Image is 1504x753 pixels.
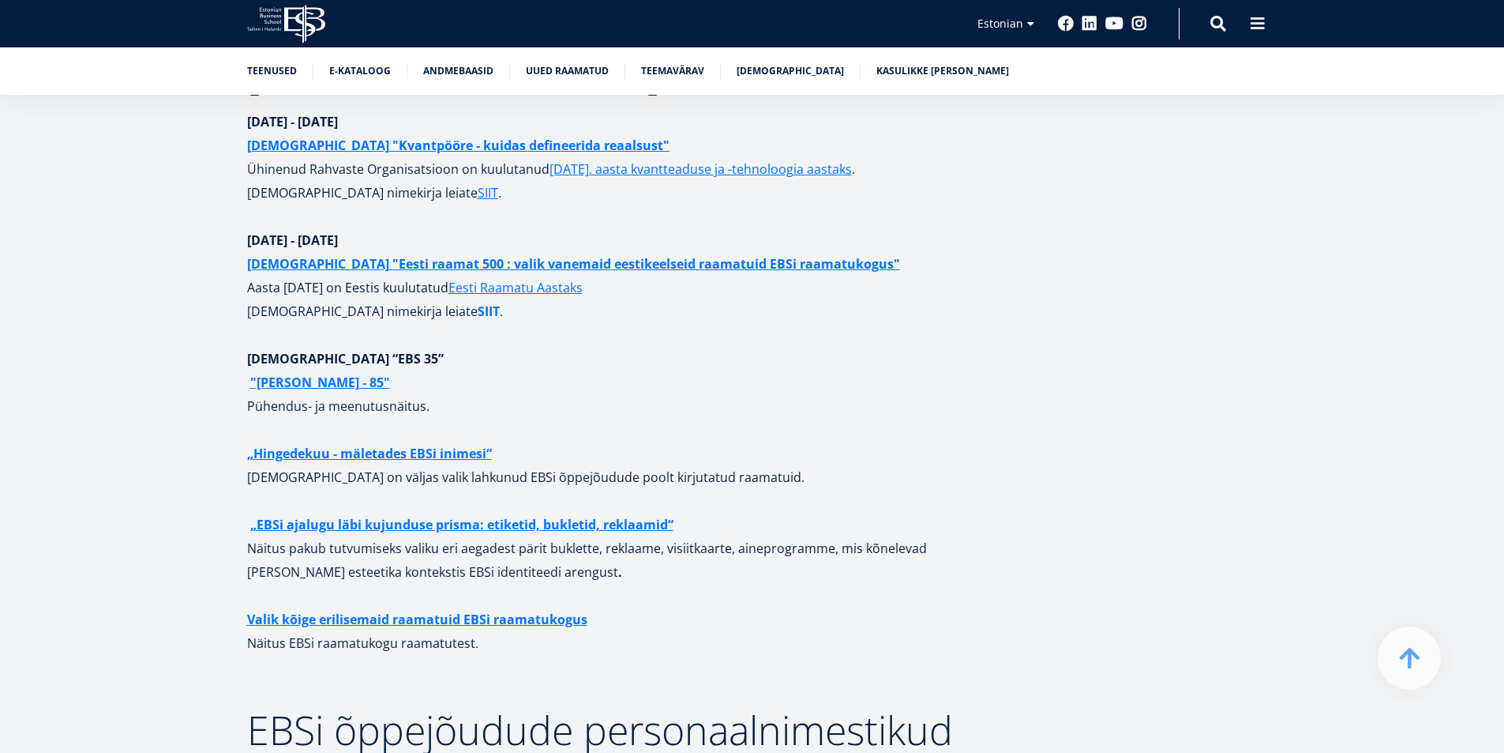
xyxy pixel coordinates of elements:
[247,513,997,584] p: Näitus pakub tutvumiseks valiku eri aegadest pärit buklette, reklaame, visiitkaarte, aineprogramm...
[247,63,297,79] a: Teenused
[247,110,997,205] p: Ühinenud Rahvaste Organisatsioon on kuulutanud . [DEMOGRAPHIC_DATA] nimekirja leiate .
[247,442,492,465] a: „Hingedekuu - mäletades EBSi inimesi“
[247,252,997,323] p: Aasta [DATE] on Eestis kuulutatud [DEMOGRAPHIC_DATA] nimekirja leiate .
[250,513,673,537] a: „EBSi ajalugu läbi kujunduse prisma: etiketid, bukletid, reklaamid“
[247,442,997,489] p: [DEMOGRAPHIC_DATA] on väljas valik lahkunud EBSi õppejõudude poolt kirjutatud raamatuid.
[247,252,900,276] a: [DEMOGRAPHIC_DATA] "Eesti raamat 500 : valik vanemaid eestikeelseid raamatuid EBSi raamatukogus"
[250,371,390,394] a: "[PERSON_NAME] - 85"
[247,134,669,157] a: [DEMOGRAPHIC_DATA] "Kvantpööre - kuidas defineerida reaalsust"
[1131,16,1147,32] a: Instagram
[478,181,498,205] a: SIIT
[329,63,391,79] a: E-kataloog
[448,276,583,299] a: Eesti Raamatu Aastaks
[876,63,1009,79] a: Kasulikke [PERSON_NAME]
[526,63,609,79] a: Uued raamatud
[641,63,704,79] a: Teemavärav
[247,232,338,249] strong: [DATE] - [DATE]
[247,350,444,367] strong: [DEMOGRAPHIC_DATA] “EBS 35”
[423,63,493,79] a: Andmebaasid
[1105,16,1123,32] a: Youtube
[247,608,587,631] a: Valik kõige erilisemaid raamatuid EBSi raamatukogus
[247,113,669,154] strong: [DATE] - [DATE]
[1058,16,1074,32] a: Facebook
[1082,16,1097,32] a: Linkedin
[247,710,997,750] h2: EBSi õppejõudude personaalnimestikud
[549,157,852,181] a: [DATE]. aasta kvantteaduse ja -tehnoloogia aastaks
[247,608,997,655] p: Näitus EBSi raamatukogu raamatutest.
[247,371,997,418] p: Pühendus- ja meenutusnäitus.
[478,299,500,323] a: SIIT
[737,63,844,79] a: [DEMOGRAPHIC_DATA]
[618,563,622,581] strong: .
